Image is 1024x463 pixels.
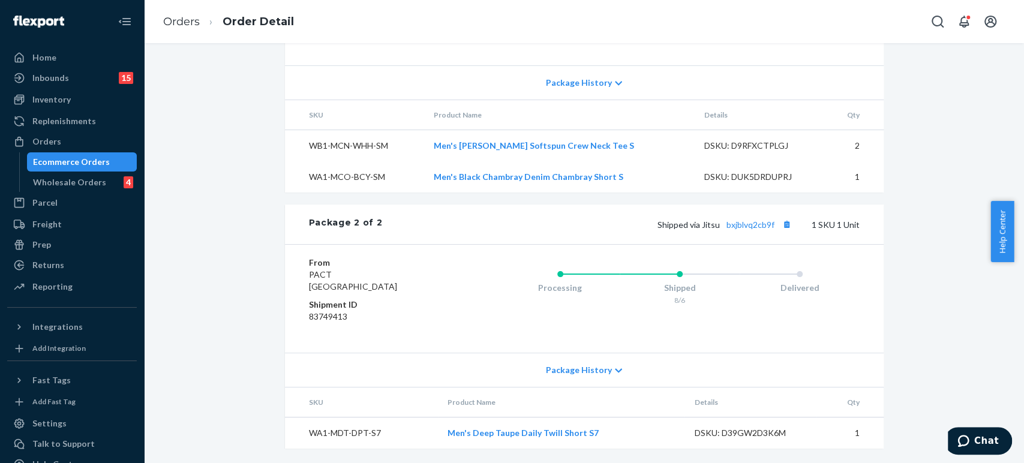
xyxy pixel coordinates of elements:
[7,341,137,356] a: Add Integration
[32,239,51,251] div: Prep
[448,428,599,438] a: Men's Deep Taupe Daily Twill Short S7
[309,299,452,311] dt: Shipment ID
[952,10,976,34] button: Open notifications
[7,68,137,88] a: Inbounds15
[27,173,137,192] a: Wholesale Orders4
[154,4,304,40] ol: breadcrumbs
[657,220,795,230] span: Shipped via Jitsu
[438,387,685,417] th: Product Name
[694,427,807,439] div: DSKU: D39GW2D3K6M
[7,371,137,390] button: Fast Tags
[32,136,61,148] div: Orders
[620,282,740,294] div: Shipped
[285,130,424,162] td: WB1-MCN-WHH-SM
[32,374,71,386] div: Fast Tags
[726,220,774,230] a: bxjblvq2cb9f
[32,197,58,209] div: Parcel
[32,52,56,64] div: Home
[32,115,96,127] div: Replenishments
[620,295,740,305] div: 8/6
[7,414,137,433] a: Settings
[309,311,452,323] dd: 83749413
[926,10,950,34] button: Open Search Box
[433,140,633,151] a: Men's [PERSON_NAME] Softspun Crew Neck Tee S
[32,259,64,271] div: Returns
[704,171,817,183] div: DSKU: DUK5DRDUPRJ
[948,427,1012,457] iframe: Opens a widget where you can chat to one of our agents
[285,417,438,449] td: WA1-MDT-DPT-S7
[704,140,817,152] div: DSKU: D9RFXCTPLGJ
[826,161,883,193] td: 1
[113,10,137,34] button: Close Navigation
[740,282,860,294] div: Delivered
[7,48,137,67] a: Home
[779,217,795,232] button: Copy tracking number
[826,100,883,130] th: Qty
[7,255,137,275] a: Returns
[816,417,884,449] td: 1
[684,387,816,417] th: Details
[7,90,137,109] a: Inventory
[124,176,133,188] div: 4
[7,434,137,453] button: Talk to Support
[32,94,71,106] div: Inventory
[990,201,1014,262] button: Help Center
[309,257,452,269] dt: From
[816,387,884,417] th: Qty
[309,269,397,291] span: PACT [GEOGRAPHIC_DATA]
[7,215,137,234] a: Freight
[695,100,827,130] th: Details
[13,16,64,28] img: Flexport logo
[32,218,62,230] div: Freight
[27,152,137,172] a: Ecommerce Orders
[285,161,424,193] td: WA1-MCO-BCY-SM
[7,395,137,409] a: Add Fast Tag
[433,172,623,182] a: Men's Black Chambray Denim Chambray Short S
[546,77,612,89] span: Package History
[285,387,438,417] th: SKU
[163,15,200,28] a: Orders
[7,193,137,212] a: Parcel
[32,438,95,450] div: Talk to Support
[32,72,69,84] div: Inbounds
[424,100,695,130] th: Product Name
[7,277,137,296] a: Reporting
[223,15,294,28] a: Order Detail
[7,235,137,254] a: Prep
[285,100,424,130] th: SKU
[978,10,1002,34] button: Open account menu
[826,130,883,162] td: 2
[7,317,137,336] button: Integrations
[7,112,137,131] a: Replenishments
[309,217,383,232] div: Package 2 of 2
[382,217,859,232] div: 1 SKU 1 Unit
[119,72,133,84] div: 15
[7,132,137,151] a: Orders
[32,281,73,293] div: Reporting
[32,417,67,429] div: Settings
[33,156,110,168] div: Ecommerce Orders
[32,343,86,353] div: Add Integration
[32,321,83,333] div: Integrations
[500,282,620,294] div: Processing
[546,364,612,376] span: Package History
[32,396,76,407] div: Add Fast Tag
[33,176,106,188] div: Wholesale Orders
